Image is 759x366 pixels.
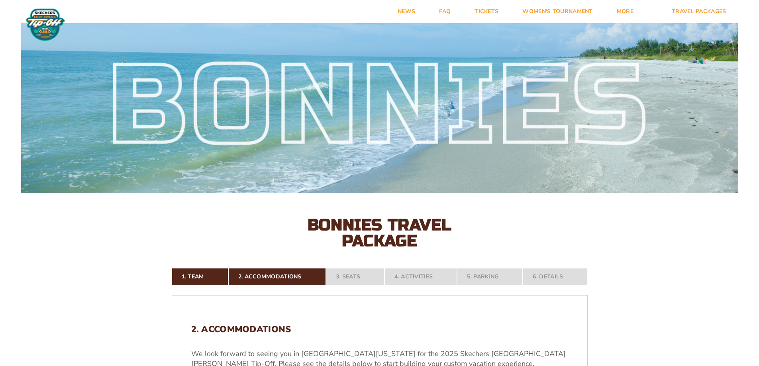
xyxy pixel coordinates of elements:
[21,64,738,149] div: Bonnies
[24,8,67,41] img: Fort Myers Tip-Off
[191,324,568,335] h2: 2. Accommodations
[172,268,228,286] a: 1. Team
[292,217,467,249] h2: Bonnies Travel Package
